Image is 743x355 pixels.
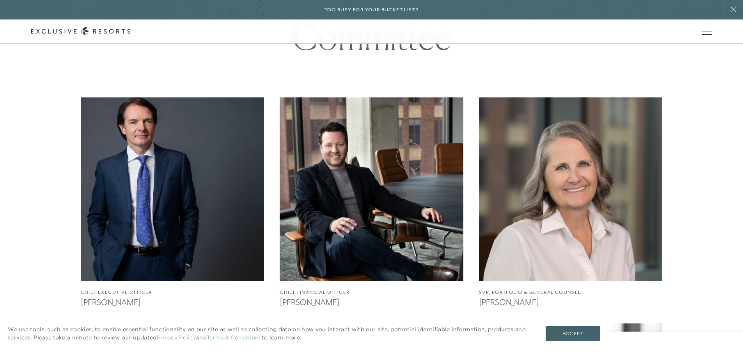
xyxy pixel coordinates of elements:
[81,97,264,308] a: Chief Executive Officer[PERSON_NAME]
[325,6,419,14] h6: Too busy for your bucket list?
[479,97,663,308] a: SVP, Portfolio & General Counsel[PERSON_NAME]
[280,289,463,296] h4: Chief Financial Officer
[157,334,196,342] a: Privacy Policy
[81,289,264,296] h4: Chief Executive Officer
[479,289,663,296] h4: SVP, Portfolio & General Counsel
[479,296,663,307] h3: [PERSON_NAME]
[207,334,262,342] a: Terms & Conditions
[81,296,264,307] h3: [PERSON_NAME]
[280,97,463,308] a: Chief Financial Officer[PERSON_NAME]
[280,296,463,307] h3: [PERSON_NAME]
[8,325,530,342] p: We use tools, such as cookies, to enable essential functionality on our site as well as collectin...
[702,29,712,34] button: Open navigation
[546,326,600,341] button: Accept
